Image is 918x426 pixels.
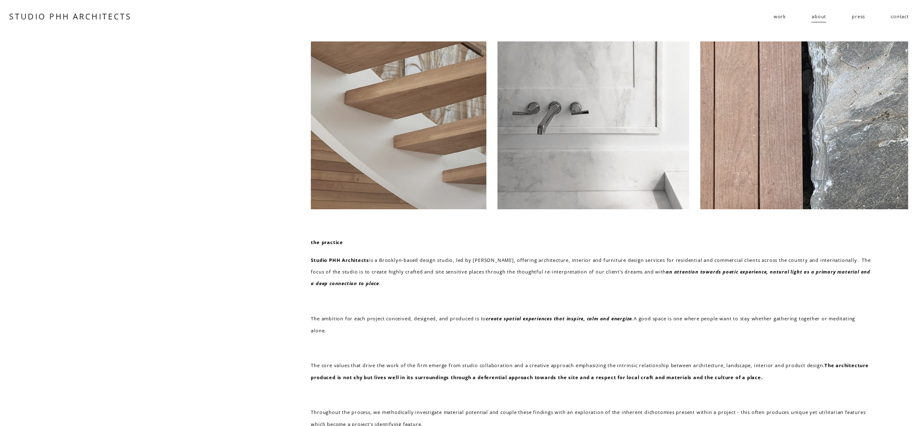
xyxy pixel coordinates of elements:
a: STUDIO PHH ARCHITECTS [9,11,132,22]
a: press [852,10,865,23]
strong: The architecture produced is not shy but lives well in its surroundings through a deferential app... [311,362,870,380]
strong: the practice [311,239,343,245]
p: The core values that drive the work of the firm emerge from studio collaboration and a creative a... [311,360,871,383]
span: work [774,11,786,22]
em: . [379,280,381,286]
a: contact [891,10,909,23]
p: is a Brooklyn-based design studio, led by [PERSON_NAME], offering architecture, interior and furn... [311,254,871,290]
em: . [632,315,634,322]
strong: Studio PHH Architects [311,257,369,263]
a: about [812,10,826,23]
em: create spatial experiences that inspire, calm and energize [486,315,632,322]
a: folder dropdown [774,10,786,23]
p: The ambition for each project conceived, designed, and produced is to A good space is one where p... [311,313,871,336]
